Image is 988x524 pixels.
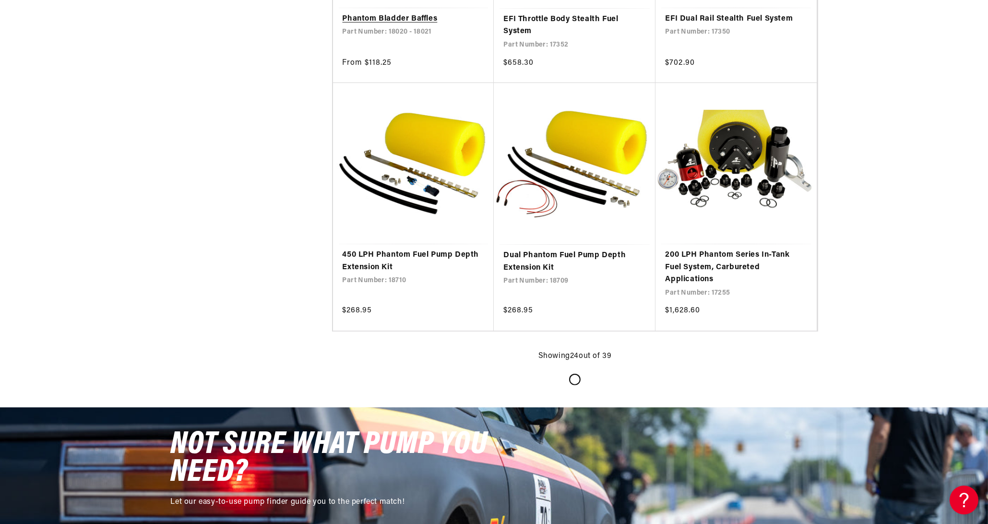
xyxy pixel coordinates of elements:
[503,250,646,274] a: Dual Phantom Fuel Pump Depth Extension Kit
[665,13,807,25] a: EFI Dual Rail Stealth Fuel System
[171,496,497,509] p: Let our easy-to-use pump finder guide you to the perfect match!
[343,13,485,25] a: Phantom Bladder Baffles
[538,350,612,363] p: Showing out of 39
[171,429,488,489] span: NOT SURE WHAT PUMP YOU NEED?
[343,249,485,274] a: 450 LPH Phantom Fuel Pump Depth Extension Kit
[503,13,646,38] a: EFI Throttle Body Stealth Fuel System
[665,249,807,286] a: 200 LPH Phantom Series In-Tank Fuel System, Carbureted Applications
[570,352,579,360] span: 24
